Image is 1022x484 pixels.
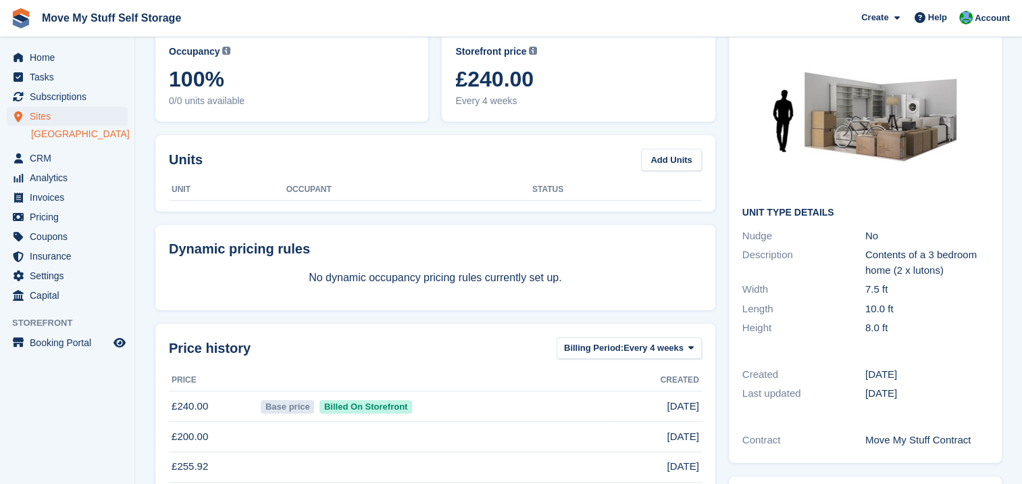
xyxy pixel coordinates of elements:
[30,107,111,126] span: Sites
[30,266,111,285] span: Settings
[30,208,111,226] span: Pricing
[865,433,988,448] div: Move My Stuff Contract
[30,87,111,106] span: Subscriptions
[865,228,988,244] div: No
[7,333,128,352] a: menu
[7,247,128,266] a: menu
[169,338,251,358] span: Price history
[31,128,128,141] a: [GEOGRAPHIC_DATA]
[7,168,128,187] a: menu
[169,239,702,259] div: Dynamic pricing rules
[169,391,258,422] td: £240.00
[7,107,128,126] a: menu
[169,45,220,59] span: Occupancy
[30,48,111,67] span: Home
[532,179,702,201] th: Status
[30,68,111,87] span: Tasks
[7,208,128,226] a: menu
[742,228,865,244] div: Nudge
[865,282,988,297] div: 7.5 ft
[742,433,865,448] div: Contract
[7,68,128,87] a: menu
[865,247,988,278] div: Contents of a 3 bedroom home (2 x lutons)
[30,247,111,266] span: Insurance
[169,370,258,391] th: Price
[111,335,128,351] a: Preview store
[320,400,412,414] span: Billed On Storefront
[169,452,258,482] td: £255.92
[861,11,888,24] span: Create
[7,188,128,207] a: menu
[865,301,988,317] div: 10.0 ft
[30,149,111,168] span: CRM
[455,94,701,108] span: Every 4 weeks
[30,286,111,305] span: Capital
[169,149,203,170] h2: Units
[30,168,111,187] span: Analytics
[742,320,865,336] div: Height
[7,286,128,305] a: menu
[222,47,230,55] img: icon-info-grey-7440780725fd019a000dd9b08b2336e03edf1995a4989e88bcd33f0948082b44.svg
[557,337,702,360] button: Billing Period: Every 4 weeks
[169,67,415,91] span: 100%
[7,149,128,168] a: menu
[667,459,698,475] span: [DATE]
[742,282,865,297] div: Width
[641,149,701,171] a: Add Units
[742,367,865,383] div: Created
[667,399,698,414] span: [DATE]
[455,45,526,59] span: Storefront price
[286,179,532,201] th: Occupant
[667,429,698,445] span: [DATE]
[975,11,1010,25] span: Account
[928,11,947,24] span: Help
[764,45,967,197] img: 175-sqft-unit.jpg
[30,188,111,207] span: Invoices
[11,8,31,28] img: stora-icon-8386f47178a22dfd0bd8f6a31ec36ba5ce8667c1dd55bd0f319d3a0aa187defe.svg
[169,94,415,108] span: 0/0 units available
[865,367,988,383] div: [DATE]
[30,333,111,352] span: Booking Portal
[7,87,128,106] a: menu
[742,208,988,218] h2: Unit Type details
[529,47,537,55] img: icon-info-grey-7440780725fd019a000dd9b08b2336e03edf1995a4989e88bcd33f0948082b44.svg
[261,400,314,414] span: Base price
[742,301,865,317] div: Length
[7,266,128,285] a: menu
[742,247,865,278] div: Description
[7,227,128,246] a: menu
[661,374,699,386] span: Created
[865,320,988,336] div: 8.0 ft
[564,341,623,355] span: Billing Period:
[455,67,701,91] span: £240.00
[623,341,684,355] span: Every 4 weeks
[959,11,973,24] img: Dan
[169,179,286,201] th: Unit
[30,227,111,246] span: Coupons
[7,48,128,67] a: menu
[36,7,186,29] a: Move My Stuff Self Storage
[169,422,258,452] td: £200.00
[169,270,702,286] p: No dynamic occupancy pricing rules currently set up.
[12,316,134,330] span: Storefront
[865,386,988,402] div: [DATE]
[742,386,865,402] div: Last updated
